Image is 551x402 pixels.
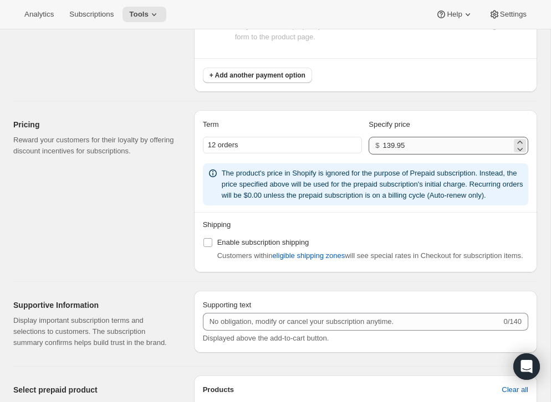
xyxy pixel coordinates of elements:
h2: Select prepaid product [13,384,176,395]
h2: Supportive Information [13,300,176,311]
input: No obligation, modify or cancel your subscription anytime. [203,313,502,331]
span: Clear all [502,384,528,395]
span: Tools [129,10,149,19]
p: Products [203,384,234,395]
button: Tools [123,7,166,22]
div: Specify price [369,119,528,130]
span: Supporting text [203,301,251,309]
button: Help [429,7,479,22]
p: Display important subscription terms and selections to customers. The subscription summary confir... [13,315,176,348]
div: Term [203,119,363,130]
button: Clear all [495,381,535,399]
button: + Add another payment option [203,68,312,83]
span: Subscriptions [69,10,114,19]
span: eligible shipping zones [272,250,345,261]
button: Analytics [18,7,60,22]
div: Open Intercom Messenger [513,353,540,380]
div: 12 orders [203,137,363,153]
button: eligible shipping zones [266,247,351,265]
span: Displayed above the add-to-cart button. [203,334,329,342]
button: Settings [482,7,533,22]
span: Help [447,10,462,19]
span: + Add another payment option [210,71,305,80]
span: Customers within will see special rates in Checkout for subscription items. [217,251,523,260]
span: The product's price in Shopify is ignored for the purpose of Prepaid subscription. Instead, the p... [222,169,523,199]
span: Enable subscription shipping [217,238,309,246]
button: Subscriptions [63,7,120,22]
span: $ [375,141,379,150]
p: Shipping [203,219,528,230]
span: Analytics [24,10,54,19]
input: 0 [383,137,512,154]
p: Reward your customers for their loyalty by offering discount incentives for subscriptions. [13,135,176,157]
h2: Pricing [13,119,176,130]
span: Settings [500,10,527,19]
